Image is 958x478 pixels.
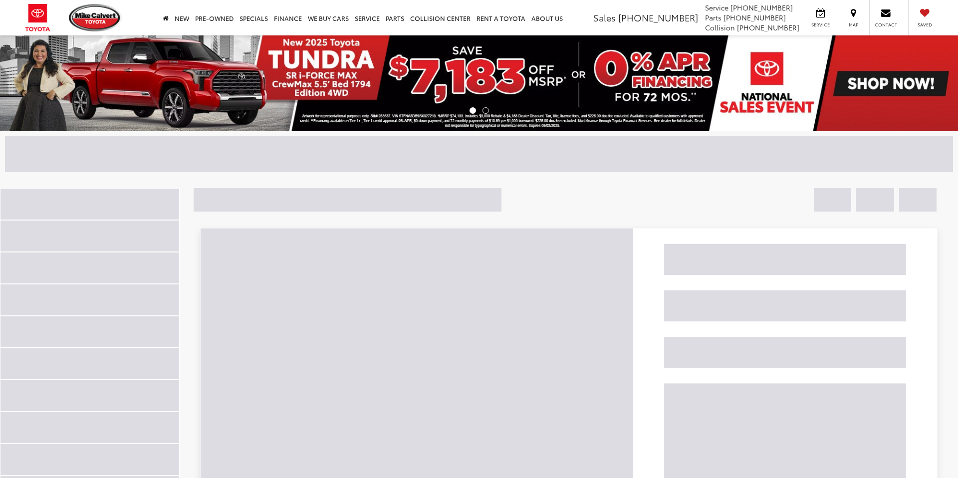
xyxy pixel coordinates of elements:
[809,21,832,28] span: Service
[914,21,936,28] span: Saved
[618,11,698,24] span: [PHONE_NUMBER]
[842,21,864,28] span: Map
[593,11,616,24] span: Sales
[875,21,897,28] span: Contact
[705,12,721,22] span: Parts
[705,22,735,32] span: Collision
[737,22,799,32] span: [PHONE_NUMBER]
[705,2,728,12] span: Service
[723,12,786,22] span: [PHONE_NUMBER]
[69,4,122,31] img: Mike Calvert Toyota
[730,2,793,12] span: [PHONE_NUMBER]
